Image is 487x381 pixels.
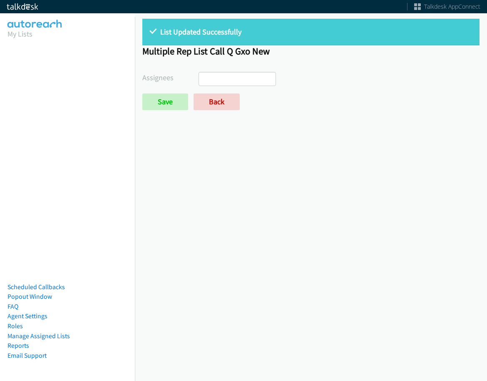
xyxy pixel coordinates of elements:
[7,29,32,39] a: My Lists
[414,2,480,11] a: Talkdesk AppConnect
[7,302,18,310] a: FAQ
[142,72,199,83] label: Assignees
[194,93,240,110] a: Back
[7,293,52,300] a: Popout Window
[7,332,70,340] a: Manage Assigned Lists
[7,322,23,330] a: Roles
[7,352,47,359] a: Email Support
[7,312,47,320] a: Agent Settings
[150,26,472,37] p: List Updated Successfully
[142,93,188,110] input: Save
[7,342,29,349] a: Reports
[7,283,65,291] a: Scheduled Callbacks
[142,45,480,57] h1: Multiple Rep List Call Q Gxo New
